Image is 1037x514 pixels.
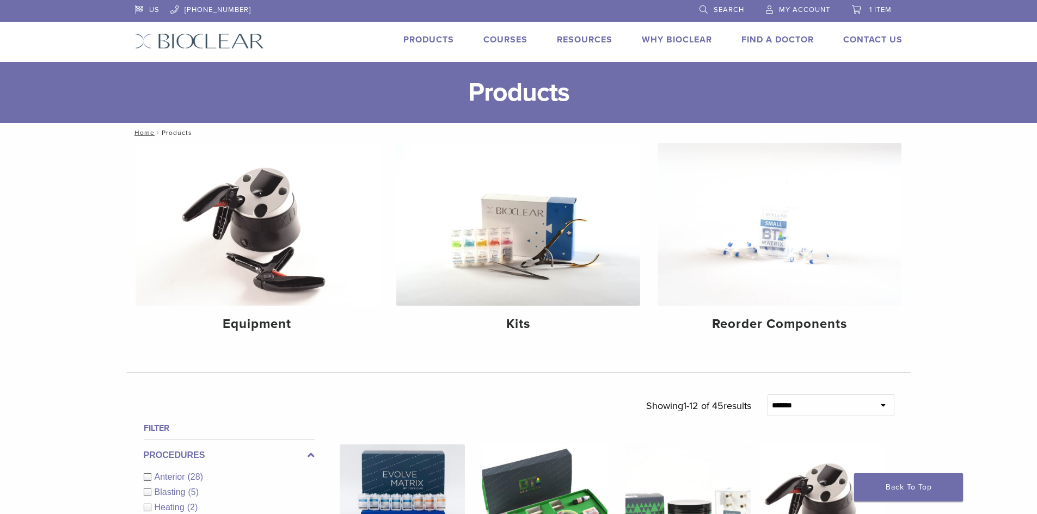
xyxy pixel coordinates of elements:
h4: Reorder Components [666,314,893,334]
h4: Filter [144,422,315,435]
span: My Account [779,5,830,14]
span: / [155,130,162,135]
a: Reorder Components [658,143,901,341]
img: Equipment [136,143,379,306]
a: Find A Doctor [741,34,814,45]
span: Anterior [155,472,188,481]
h4: Equipment [144,314,371,334]
h4: Kits [405,314,631,334]
a: Equipment [136,143,379,341]
a: Courses [483,34,527,45]
a: Why Bioclear [642,34,712,45]
a: Contact Us [843,34,903,45]
span: (5) [188,487,199,497]
label: Procedures [144,449,315,462]
img: Bioclear [135,33,264,49]
span: 1 item [869,5,892,14]
p: Showing results [646,394,751,417]
span: 1-12 of 45 [683,400,723,412]
span: Search [714,5,744,14]
span: (2) [187,503,198,512]
span: Blasting [155,487,188,497]
span: Heating [155,503,187,512]
span: (28) [188,472,203,481]
a: Products [403,34,454,45]
a: Home [131,129,155,137]
nav: Products [127,123,911,143]
a: Back To Top [854,473,963,501]
img: Reorder Components [658,143,901,306]
a: Resources [557,34,612,45]
a: Kits [396,143,640,341]
img: Kits [396,143,640,306]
